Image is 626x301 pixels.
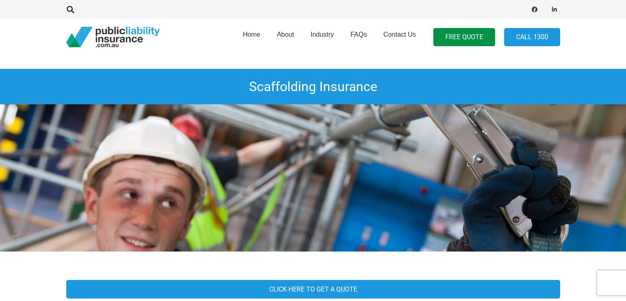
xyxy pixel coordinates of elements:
a: FAQs [342,16,375,58]
a: Facebook [529,4,540,15]
a: Industry [302,16,342,58]
a: Click here to get a quote [66,280,560,299]
a: FREE QUOTE [433,28,495,47]
span: FAQs [350,31,367,38]
span: About [277,31,294,38]
a: pli_logotransparent [66,27,160,47]
a: Contact Us [375,16,424,58]
span: Home [243,31,261,38]
a: About [269,16,303,58]
a: Home [235,16,269,58]
a: LinkedIn [549,4,560,15]
span: Industry [310,31,334,38]
a: Search [63,6,79,13]
a: Call 1300 [504,28,560,47]
span: Contact Us [383,31,416,38]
